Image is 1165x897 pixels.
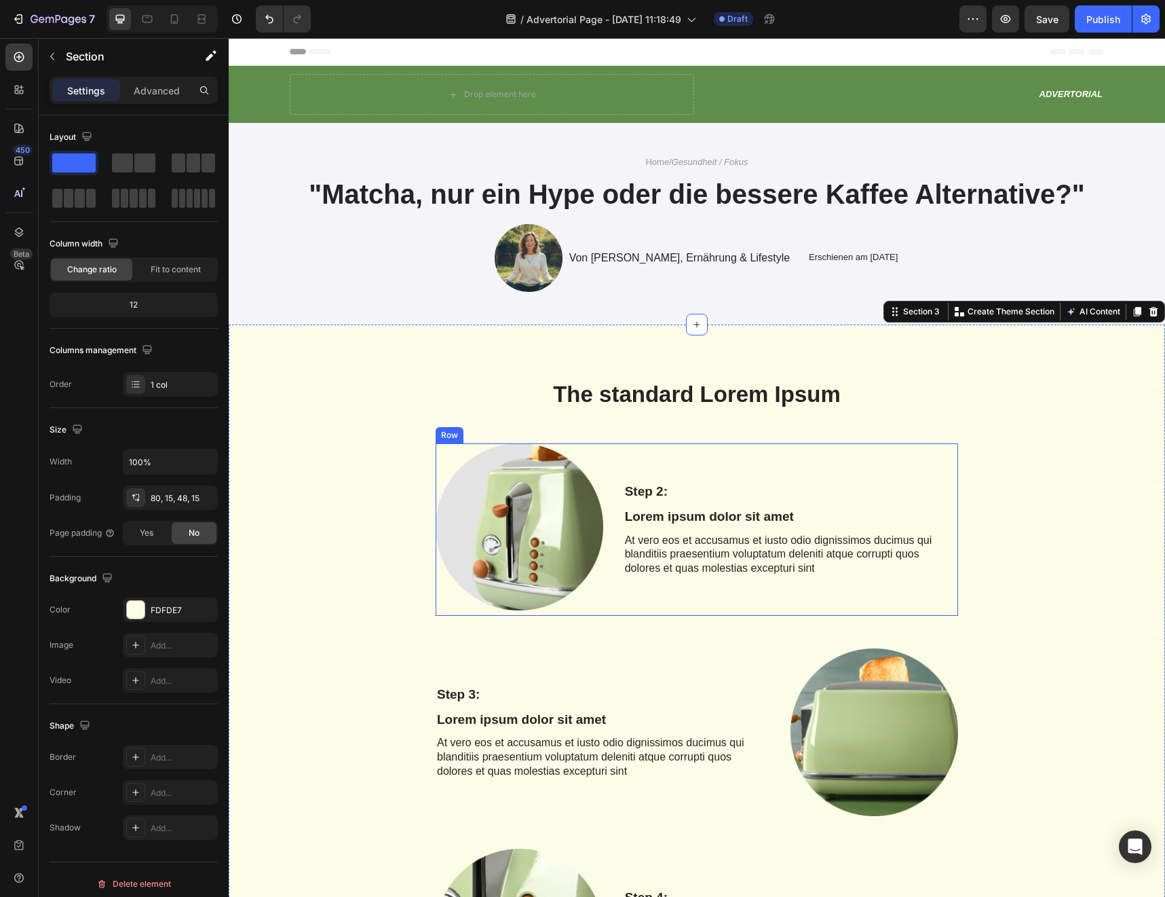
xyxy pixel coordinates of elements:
[580,214,669,225] p: Erschienen am [DATE]
[1075,5,1132,33] button: Publish
[50,873,218,895] button: Delete element
[66,48,177,65] p: Section
[527,12,681,26] span: Advertorial Page - [DATE] 11:18:49
[10,249,33,259] div: Beta
[123,450,217,474] input: Auto
[50,456,72,468] div: Width
[140,527,153,539] span: Yes
[562,610,729,778] img: gempages_432750572815254551-4ca3a6cf-325a-4e4a-9141-320daa04f4a4.png
[50,235,121,253] div: Column width
[50,570,115,588] div: Background
[50,751,76,763] div: Border
[50,604,71,616] div: Color
[50,674,71,687] div: Video
[835,266,894,282] button: AI Content
[62,119,874,130] p: /
[151,492,214,505] div: 80, 15, 48, 15
[67,263,117,276] span: Change ratio
[235,51,307,62] div: Drop element here
[151,822,214,835] div: Add...
[396,445,728,462] p: Step 2:
[134,84,180,98] p: Advanced
[50,378,72,390] div: Order
[50,639,73,651] div: Image
[739,268,826,280] p: Create Theme Section
[96,876,171,892] div: Delete element
[208,674,540,691] p: Lorem ipsum dolor sit amet
[151,640,214,652] div: Add...
[61,137,875,175] h1: "Matcha, nur ein Hype oder die bessere Kaffee Alternative?"
[50,342,155,360] div: Columns management
[50,527,115,539] div: Page padding
[266,186,334,254] img: gempages_581616054950691572-3006763f-bc1e-404d-a3d6-7be5f11c35df.png
[208,698,540,740] p: At vero eos et accusamus et iusto odio dignissimos ducimus qui blanditiis praesentium voluptatum ...
[208,648,540,665] p: Step 3:
[50,492,81,504] div: Padding
[189,527,199,539] span: No
[151,752,214,764] div: Add...
[443,119,520,129] i: Gesundheit / Fokus
[256,5,311,33] div: Undo/Redo
[5,5,101,33] button: 7
[417,119,440,129] a: Home
[811,51,874,61] i: Advertorial
[151,379,214,391] div: 1 col
[396,471,728,488] p: Lorem ipsum dolor sit amet
[151,263,201,276] span: Fit to content
[151,675,214,687] div: Add...
[50,717,93,735] div: Shape
[207,341,729,373] h2: The standard Lorem Ipsum
[67,84,105,98] p: Settings
[396,852,728,868] p: Step 4:
[1025,5,1069,33] button: Save
[1119,830,1151,863] div: Open Intercom Messenger
[50,421,85,439] div: Size
[207,405,375,573] img: gempages_432750572815254551-426f9155-ae01-4218-afc5-38513695bcb7.png
[341,213,561,227] p: Von [PERSON_NAME], Ernährung & Lifestyle
[1036,14,1058,25] span: Save
[52,295,215,314] div: 12
[1086,12,1120,26] div: Publish
[520,12,524,26] span: /
[229,38,1165,897] iframe: Design area
[89,11,95,27] p: 7
[151,787,214,799] div: Add...
[50,822,81,834] div: Shadow
[210,391,232,403] div: Row
[50,786,77,799] div: Corner
[396,496,728,538] p: At vero eos et accusamus et iusto odio dignissimos ducimus qui blanditiis praesentium voluptatum ...
[50,128,95,147] div: Layout
[672,268,714,280] div: Section 3
[13,145,33,155] div: 450
[151,604,214,617] div: FDFDE7
[727,13,748,25] span: Draft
